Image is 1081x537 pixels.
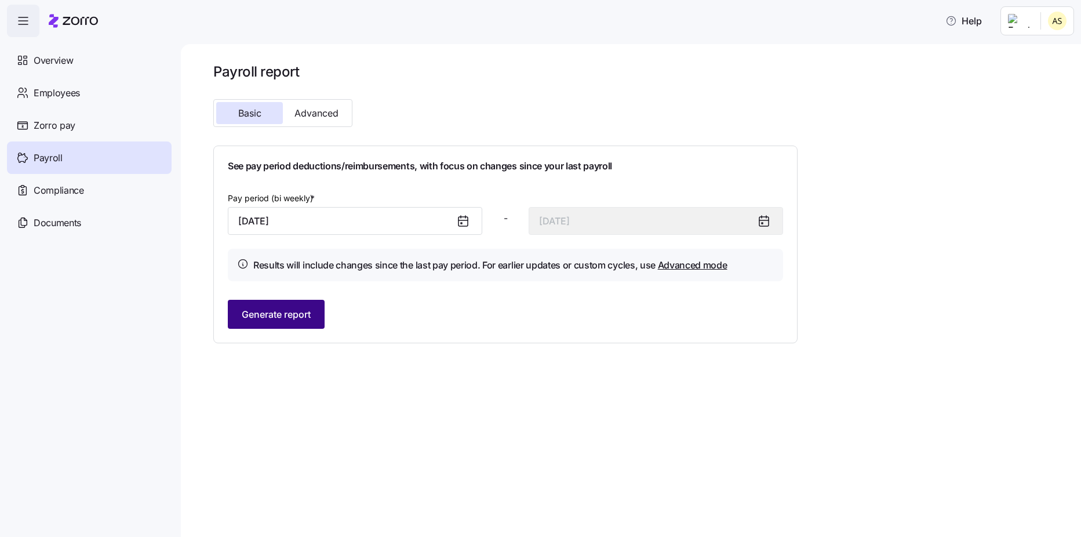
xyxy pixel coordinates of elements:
[34,216,81,230] span: Documents
[529,207,783,235] input: End date
[1048,12,1067,30] img: 25966653fc60c1c706604e5d62ac2791
[1008,14,1031,28] img: Employer logo
[34,183,84,198] span: Compliance
[238,108,261,118] span: Basic
[504,211,508,226] span: -
[7,44,172,77] a: Overview
[228,207,482,235] input: Start date
[228,192,317,205] label: Pay period (bi weekly)
[242,307,311,321] span: Generate report
[658,259,727,271] a: Advanced mode
[34,53,73,68] span: Overview
[213,63,798,81] h1: Payroll report
[7,109,172,141] a: Zorro pay
[294,108,339,118] span: Advanced
[7,141,172,174] a: Payroll
[34,151,63,165] span: Payroll
[228,300,325,329] button: Generate report
[7,77,172,109] a: Employees
[253,258,727,273] h4: Results will include changes since the last pay period. For earlier updates or custom cycles, use
[945,14,982,28] span: Help
[34,86,80,100] span: Employees
[34,118,75,133] span: Zorro pay
[7,206,172,239] a: Documents
[228,160,783,172] h1: See pay period deductions/reimbursements, with focus on changes since your last payroll
[7,174,172,206] a: Compliance
[936,9,991,32] button: Help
